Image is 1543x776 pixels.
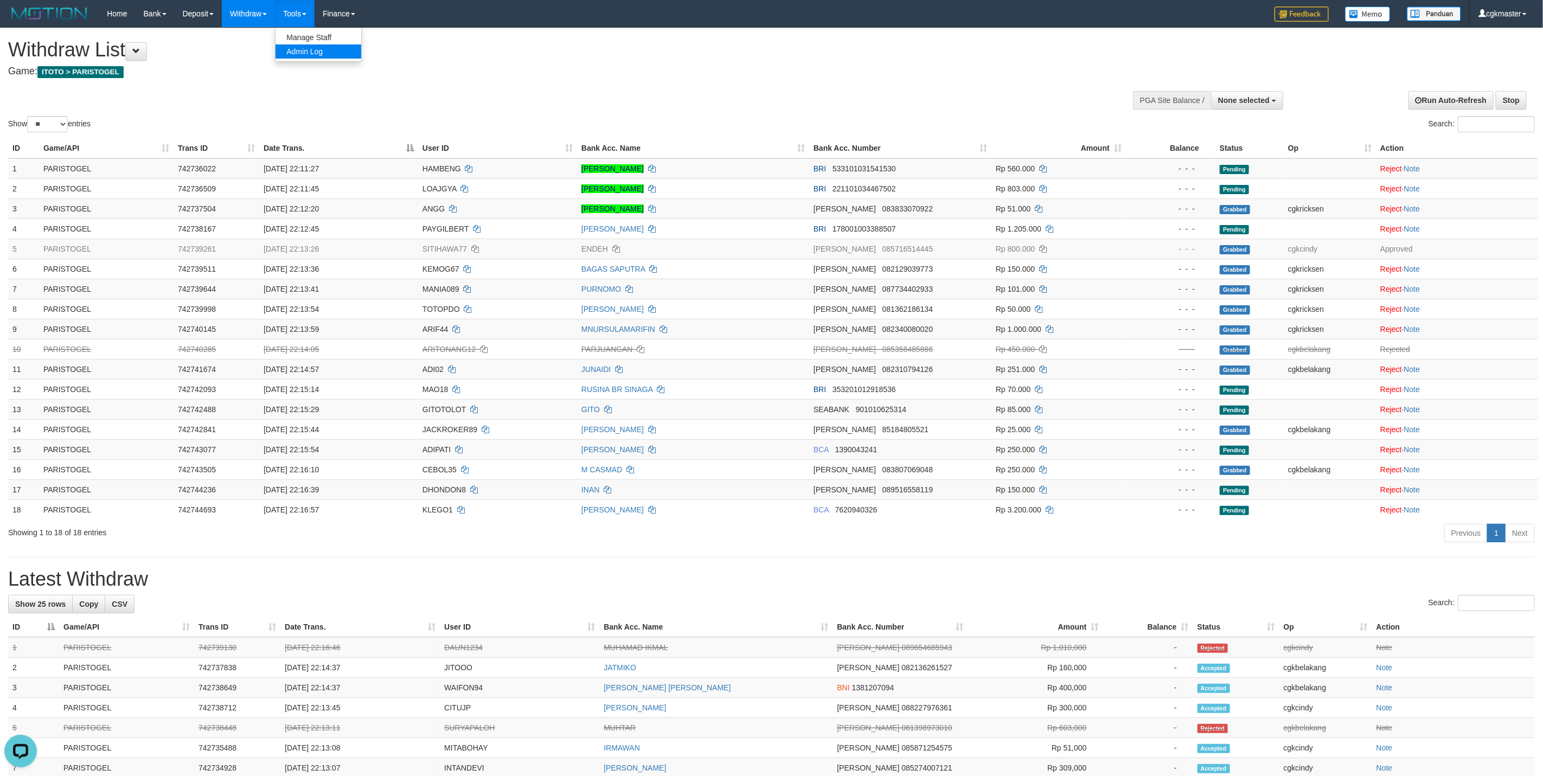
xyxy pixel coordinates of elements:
th: ID [8,138,39,158]
span: Copy [79,600,98,608]
span: SITIHAWA77 [422,245,467,253]
a: 1 [1487,524,1506,542]
a: MUHAMAD IKMAL [604,643,668,652]
span: 742739511 [178,265,216,273]
span: LOAJGYA [422,184,457,193]
a: Manage Staff [276,30,361,44]
td: PARISTOGEL [39,439,174,459]
a: [PERSON_NAME] [581,225,644,233]
td: PARISTOGEL [39,259,174,279]
span: Rp 1.000.000 [996,325,1041,334]
td: PARISTOGEL [39,379,174,399]
div: - - - [1130,183,1211,194]
span: [DATE] 22:15:54 [264,445,319,454]
a: Reject [1380,285,1402,293]
span: Rp 1.205.000 [996,225,1041,233]
a: Note [1376,683,1393,692]
td: · [1376,299,1538,319]
span: Copy 083833070922 to clipboard [882,204,933,213]
img: panduan.png [1407,7,1461,21]
a: PARJUANGAN [581,345,633,354]
td: cgkbelakang [1284,359,1376,379]
td: 11 [8,359,39,379]
span: Copy 082129039773 to clipboard [882,265,933,273]
td: · [1376,439,1538,459]
th: Status: activate to sort column ascending [1193,617,1279,637]
a: Reject [1380,325,1402,334]
td: · [1376,459,1538,479]
a: [PERSON_NAME] [PERSON_NAME] [604,683,731,692]
a: MUHTAR [604,723,636,732]
th: Op: activate to sort column ascending [1284,138,1376,158]
a: GITO [581,405,600,414]
span: [DATE] 22:13:41 [264,285,319,293]
span: [PERSON_NAME] [814,365,876,374]
a: Reject [1380,164,1402,173]
a: [PERSON_NAME] [581,164,644,173]
a: Reject [1380,305,1402,313]
span: 742742093 [178,385,216,394]
a: Note [1376,703,1393,712]
th: Date Trans.: activate to sort column descending [259,138,418,158]
a: Note [1404,485,1420,494]
span: 742742841 [178,425,216,434]
a: Reject [1380,385,1402,394]
td: 13 [8,399,39,419]
span: Copy 533101031541530 to clipboard [833,164,896,173]
a: Reject [1380,184,1402,193]
span: 742741674 [178,365,216,374]
span: 742740145 [178,325,216,334]
th: User ID: activate to sort column ascending [440,617,599,637]
a: Note [1404,325,1420,334]
a: Reject [1380,265,1402,273]
span: Pending [1220,386,1249,395]
span: Rp 803.000 [996,184,1035,193]
span: BCA [814,445,829,454]
a: INAN [581,485,599,494]
a: [PERSON_NAME] [581,425,644,434]
div: - - - [1130,444,1211,455]
th: Status [1215,138,1284,158]
td: · [1376,198,1538,219]
a: Note [1376,643,1393,652]
th: Bank Acc. Name: activate to sort column ascending [577,138,809,158]
span: [DATE] 22:13:54 [264,305,319,313]
a: BAGAS SAPUTRA [581,265,645,273]
td: 7 [8,279,39,299]
td: 12 [8,379,39,399]
a: Note [1404,225,1420,233]
td: PARISTOGEL [39,239,174,259]
span: Copy 221101034467502 to clipboard [833,184,896,193]
span: Copy 082340080020 to clipboard [882,325,933,334]
span: Grabbed [1220,265,1250,274]
span: [DATE] 22:15:29 [264,405,319,414]
td: cgkbelakang [1284,459,1376,479]
a: Note [1404,164,1420,173]
td: · [1376,158,1538,179]
a: Reject [1380,505,1402,514]
a: CSV [105,595,135,613]
button: None selected [1211,91,1283,110]
a: Note [1404,285,1420,293]
span: Grabbed [1220,205,1250,214]
span: Grabbed [1220,245,1250,254]
td: PARISTOGEL [39,219,174,239]
div: - - - [1130,304,1211,315]
span: PAYGILBERT [422,225,469,233]
a: PURNOMO [581,285,621,293]
div: - - - [1130,284,1211,294]
span: Grabbed [1220,305,1250,315]
a: [PERSON_NAME] [604,764,666,772]
td: PARISTOGEL [39,279,174,299]
td: cgkricksen [1284,299,1376,319]
div: - - - [1130,404,1211,415]
td: cgkbelakang [1284,339,1376,359]
span: [DATE] 22:14:05 [264,345,319,354]
a: Note [1376,723,1393,732]
td: cgkricksen [1284,259,1376,279]
span: [PERSON_NAME] [814,285,876,293]
label: Search: [1429,595,1535,611]
span: 742743505 [178,465,216,474]
a: Note [1404,505,1420,514]
span: Copy 85184805521 to clipboard [882,425,929,434]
